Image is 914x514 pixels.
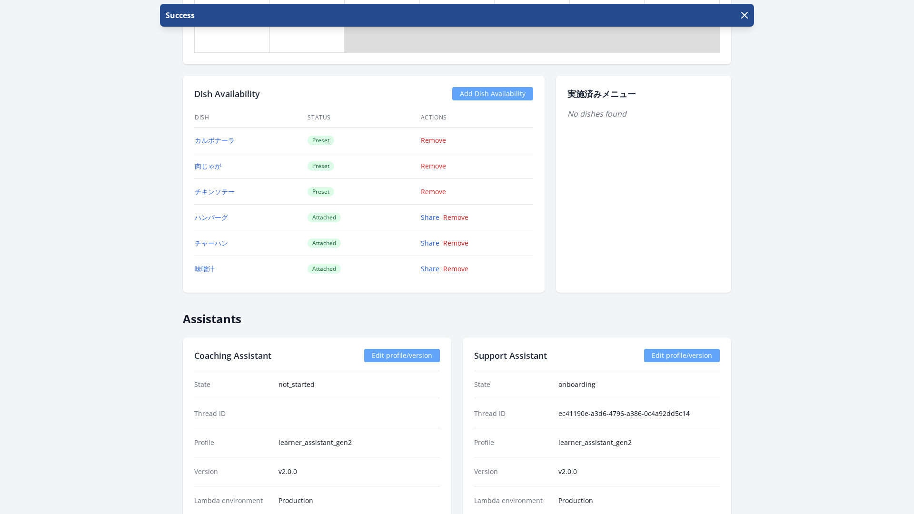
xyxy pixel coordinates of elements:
span: Preset [308,187,334,197]
dt: Thread ID [194,409,271,418]
dd: not_started [278,380,440,389]
a: Share [421,238,439,247]
a: Remove [443,213,468,222]
span: Preset [308,136,334,145]
a: Remove [421,136,446,145]
span: Preset [308,161,334,171]
h2: Assistants [183,304,731,326]
th: Dish [194,108,307,128]
dt: State [194,380,271,389]
dd: Production [278,496,440,505]
a: 肉じゃが [195,161,221,170]
a: カルボナーラ [195,136,235,145]
th: Actions [420,108,533,128]
th: Status [307,108,420,128]
dt: State [474,380,551,389]
dd: learner_assistant_gen2 [558,438,720,447]
a: Share [421,213,439,222]
dt: Profile [474,438,551,447]
dt: Version [474,467,551,476]
dt: Version [194,467,271,476]
span: Attached [308,238,341,248]
a: チャーハン [195,238,228,247]
a: Add Dish Availability [452,87,533,100]
dd: learner_assistant_gen2 [278,438,440,447]
p: No dishes found [567,108,720,119]
dt: Lambda environment [474,496,551,505]
a: Remove [421,187,446,196]
span: Attached [308,264,341,274]
h2: Coaching Assistant [194,349,271,362]
a: Edit profile/version [644,349,720,362]
a: ハンバーグ [195,213,228,222]
a: Remove [421,161,446,170]
span: Attached [308,213,341,222]
a: Remove [443,264,468,273]
dt: Profile [194,438,271,447]
dt: Thread ID [474,409,551,418]
dd: ec41190e-a3d6-4796-a386-0c4a92dd5c14 [558,409,720,418]
p: Success [164,10,195,21]
dd: v2.0.0 [278,467,440,476]
a: Share [421,264,439,273]
h2: 実施済みメニュー [567,87,720,100]
a: 味噌汁 [195,264,215,273]
dd: Production [558,496,720,505]
h2: Dish Availability [194,87,260,100]
dd: onboarding [558,380,720,389]
h2: Support Assistant [474,349,547,362]
a: チキンソテー [195,187,235,196]
dt: Lambda environment [194,496,271,505]
a: Remove [443,238,468,247]
dd: v2.0.0 [558,467,720,476]
a: Edit profile/version [364,349,440,362]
